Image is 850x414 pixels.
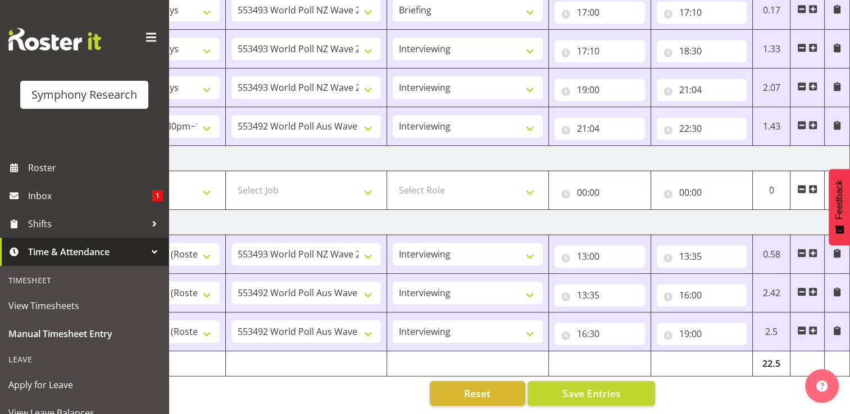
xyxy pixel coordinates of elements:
[657,284,747,306] input: Click to select...
[528,381,655,406] button: Save Entries
[3,292,166,320] a: View Timesheets
[464,386,490,401] span: Reset
[28,159,163,176] span: Roster
[3,371,166,399] a: Apply for Leave
[829,169,850,245] button: Feedback - Show survey
[657,1,747,24] input: Click to select...
[554,245,645,268] input: Click to select...
[152,190,163,201] span: 1
[657,181,747,204] input: Click to select...
[8,376,160,393] span: Apply for Leave
[3,348,166,371] div: Leave
[64,210,850,235] td: [DATE]
[28,243,146,260] span: Time & Attendance
[753,235,790,274] td: 0.58
[753,274,790,312] td: 2.42
[753,30,790,68] td: 1.33
[657,117,747,140] input: Click to select...
[562,386,620,401] span: Save Entries
[28,187,152,204] span: Inbox
[8,297,160,314] span: View Timesheets
[28,215,146,232] span: Shifts
[3,320,166,348] a: Manual Timesheet Entry
[554,181,645,204] input: Click to select...
[834,180,844,219] span: Feedback
[657,79,747,101] input: Click to select...
[753,171,790,210] td: 0
[3,269,166,292] div: Timesheet
[554,1,645,24] input: Click to select...
[64,146,850,171] td: [DATE]
[657,245,747,268] input: Click to select...
[554,284,645,306] input: Click to select...
[657,40,747,62] input: Click to select...
[753,351,790,376] td: 22.5
[753,312,790,351] td: 2.5
[657,323,747,345] input: Click to select...
[753,68,790,107] td: 2.07
[554,323,645,345] input: Click to select...
[430,381,525,406] button: Reset
[753,107,790,146] td: 1.43
[554,79,645,101] input: Click to select...
[554,117,645,140] input: Click to select...
[816,380,828,392] img: help-xxl-2.png
[8,325,160,342] span: Manual Timesheet Entry
[8,28,101,50] img: Rosterit website logo
[554,40,645,62] input: Click to select...
[31,86,137,103] div: Symphony Research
